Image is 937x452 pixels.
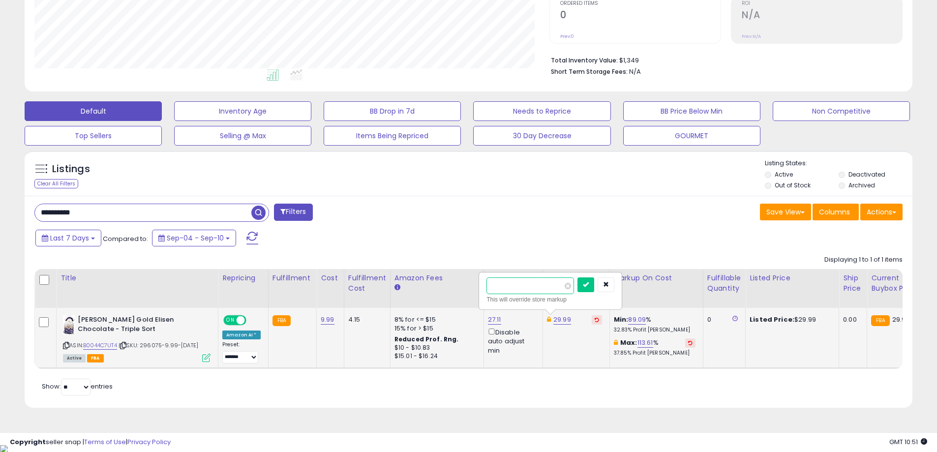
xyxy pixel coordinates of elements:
[629,67,641,76] span: N/A
[83,341,117,350] a: B0044C7UT4
[394,283,400,292] small: Amazon Fees.
[152,230,236,246] button: Sep-04 - Sep-10
[614,315,695,333] div: %
[35,230,101,246] button: Last 7 Days
[760,204,811,220] button: Save View
[127,437,171,447] a: Privacy Policy
[84,437,126,447] a: Terms of Use
[394,315,476,324] div: 8% for <= $15
[167,233,224,243] span: Sep-04 - Sep-10
[609,269,703,308] th: The percentage added to the cost of goods (COGS) that forms the calculator for Min & Max prices.
[25,101,162,121] button: Default
[10,438,171,447] div: seller snap | |
[742,33,761,39] small: Prev: N/A
[620,338,637,347] b: Max:
[614,315,629,324] b: Min:
[272,273,312,283] div: Fulfillment
[60,273,214,283] div: Title
[486,295,614,304] div: This will override store markup
[103,234,148,243] span: Compared to:
[614,338,695,357] div: %
[473,101,610,121] button: Needs to Reprice
[707,273,741,294] div: Fulfillable Quantity
[224,316,237,325] span: ON
[324,101,461,121] button: BB Drop in 7d
[892,315,910,324] span: 29.99
[860,204,903,220] button: Actions
[742,9,902,23] h2: N/A
[775,170,793,179] label: Active
[324,126,461,146] button: Items Being Repriced
[394,335,459,343] b: Reduced Prof. Rng.
[488,315,501,325] a: 27.11
[773,101,910,121] button: Non Competitive
[889,437,927,447] span: 2025-09-18 10:51 GMT
[560,33,574,39] small: Prev: 0
[707,315,738,324] div: 0
[750,315,831,324] div: $29.99
[63,315,75,335] img: 51cuOPXlGvL._SL40_.jpg
[560,9,721,23] h2: 0
[843,315,859,324] div: 0.00
[488,327,535,355] div: Disable auto adjust min
[63,315,211,361] div: ASIN:
[272,315,291,326] small: FBA
[394,352,476,361] div: $15.01 - $16.24
[871,273,922,294] div: Current Buybox Price
[174,101,311,121] button: Inventory Age
[775,181,811,189] label: Out of Stock
[551,56,618,64] b: Total Inventory Value:
[10,437,46,447] strong: Copyright
[614,327,695,333] p: 32.83% Profit [PERSON_NAME]
[843,273,863,294] div: Ship Price
[560,1,721,6] span: Ordered Items
[813,204,859,220] button: Columns
[750,315,794,324] b: Listed Price:
[274,204,312,221] button: Filters
[174,126,311,146] button: Selling @ Max
[824,255,903,265] div: Displaying 1 to 1 of 1 items
[750,273,835,283] div: Listed Price
[87,354,104,362] span: FBA
[614,350,695,357] p: 37.85% Profit [PERSON_NAME]
[394,324,476,333] div: 15% for > $15
[637,338,653,348] a: 113.61
[394,344,476,352] div: $10 - $10.83
[222,273,264,283] div: Repricing
[819,207,850,217] span: Columns
[25,126,162,146] button: Top Sellers
[394,273,480,283] div: Amazon Fees
[321,273,340,283] div: Cost
[628,315,646,325] a: 89.09
[551,54,895,65] li: $1,349
[119,341,198,349] span: | SKU: 296075-9.99-[DATE]
[78,315,197,336] b: [PERSON_NAME] Gold Elisen Chocolate - Triple Sort
[553,315,571,325] a: 29.99
[52,162,90,176] h5: Listings
[848,181,875,189] label: Archived
[42,382,113,391] span: Show: entries
[551,67,628,76] b: Short Term Storage Fees:
[245,316,261,325] span: OFF
[348,315,383,324] div: 4.15
[321,315,334,325] a: 9.99
[348,273,386,294] div: Fulfillment Cost
[473,126,610,146] button: 30 Day Decrease
[623,101,760,121] button: BB Price Below Min
[871,315,889,326] small: FBA
[222,331,261,339] div: Amazon AI *
[222,341,261,363] div: Preset:
[614,273,699,283] div: Markup on Cost
[63,354,86,362] span: All listings currently available for purchase on Amazon
[765,159,912,168] p: Listing States:
[34,179,78,188] div: Clear All Filters
[848,170,885,179] label: Deactivated
[742,1,902,6] span: ROI
[623,126,760,146] button: GOURMET
[50,233,89,243] span: Last 7 Days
